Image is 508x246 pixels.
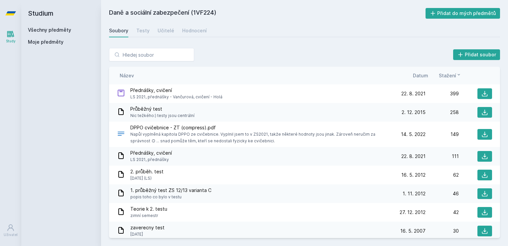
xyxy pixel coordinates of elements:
div: 258 [426,109,459,116]
span: Napůl vyplněná kapitola DPPO ze cvičebnice. Vyplnil jsem to v ZS2021, takže některé hodnoty jsou ... [130,131,390,144]
div: Uživatel [4,232,18,237]
span: LS 2021, přednášky - Vančurová, cvičení - Holá [130,94,222,100]
span: 1. 11. 2012 [403,190,426,197]
div: 111 [426,153,459,160]
span: LS 2021, přednášky [130,156,172,163]
span: [DATE] (LS) [130,175,164,182]
a: Soubory [109,24,128,37]
a: Hodnocení [182,24,207,37]
span: Moje předměty [28,39,63,45]
div: Study [6,39,16,44]
span: 16. 5. 2007 [400,228,426,234]
div: 62 [426,172,459,178]
span: DPPO cvičebnice - ZT (compress).pdf [130,124,390,131]
div: .ZIP [117,89,125,99]
div: PDF [117,130,125,139]
span: zimní semestr [130,212,167,219]
a: Všechny předměty [28,27,71,33]
span: 27. 12. 2012 [400,209,426,216]
div: 399 [426,90,459,97]
span: 2. 12. 2015 [402,109,426,116]
span: 16. 5. 2012 [401,172,426,178]
span: popis toho co bylo v testu [130,194,211,200]
span: [DATE] [130,231,165,238]
span: Nic težkého:) testy jsou centrální [130,112,194,119]
span: 2. průběh. test [130,168,164,175]
button: Stažení [439,72,461,79]
span: Průběžný test [130,106,194,112]
span: Přednášky, cvičení [130,87,222,94]
a: Testy [136,24,150,37]
div: Soubory [109,27,128,34]
span: 22. 8. 2021 [401,153,426,160]
button: Přidat do mých předmětů [426,8,500,19]
button: Datum [413,72,428,79]
span: Přednášky, cvičení [130,150,172,156]
span: zaverecny test [130,224,165,231]
div: 30 [426,228,459,234]
button: Název [120,72,134,79]
span: Stažení [439,72,456,79]
button: Přidat soubor [453,49,500,60]
div: 46 [426,190,459,197]
input: Hledej soubor [109,48,194,61]
h2: Daně a sociální zabezpečení (1VF224) [109,8,426,19]
span: 1. průběžný test ZS 12/13 varianta C [130,187,211,194]
span: 22. 8. 2021 [401,90,426,97]
a: Uživatel [1,220,20,241]
div: Učitelé [158,27,174,34]
div: Testy [136,27,150,34]
a: Study [1,27,20,47]
div: Hodnocení [182,27,207,34]
span: Teorie k 2. testu [130,206,167,212]
div: 149 [426,131,459,138]
span: 14. 5. 2022 [401,131,426,138]
div: 42 [426,209,459,216]
a: Učitelé [158,24,174,37]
